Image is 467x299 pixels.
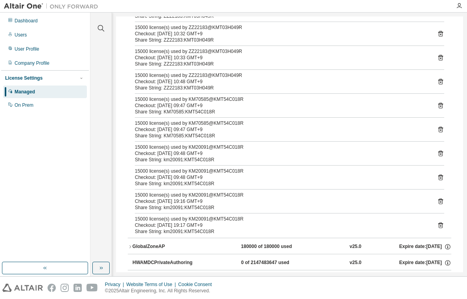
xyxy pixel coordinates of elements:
div: License Settings [5,75,42,81]
div: 15000 license(s) used by KM20091@KMT54C018R [135,192,425,198]
div: Expire date: [DATE] [399,243,451,250]
div: Checkout: [DATE] 09:47 GMT+9 [135,126,425,133]
div: Share String: ZZ22183:KMT03H049R [135,61,425,67]
p: © 2025 Altair Engineering, Inc. All Rights Reserved. [105,288,217,294]
div: Share String: km20091:KMT54C018R [135,180,425,187]
img: facebook.svg [48,284,56,292]
div: 15000 license(s) used by KM70585@KMT54C018R [135,120,425,126]
div: Checkout: [DATE] 10:33 GMT+9 [135,55,425,61]
div: Privacy [105,281,126,288]
div: Share String: ZZ22183:KMT03H049R [135,37,425,43]
button: HWAMDCPrivateExplorerPlus0 of 2147483647 usedv25.0Expire date:[DATE] [132,270,451,288]
div: Cookie Consent [178,281,216,288]
div: Checkout: [DATE] 19:16 GMT+9 [135,198,425,204]
div: Share String: ZZ22183:KMT03H049R [135,85,425,91]
div: Users [15,32,27,38]
div: Company Profile [15,60,50,66]
div: Expire date: [DATE] [399,259,451,266]
div: Checkout: [DATE] 10:32 GMT+9 [135,31,425,37]
div: User Profile [15,46,39,52]
div: Managed [15,89,35,95]
img: instagram.svg [61,284,69,292]
button: GlobalZoneAP180000 of 180000 usedv25.0Expire date:[DATE] [128,238,451,255]
div: 15000 license(s) used by KM70585@KMT54C018R [135,96,425,102]
div: 15000 license(s) used by ZZ22183@KMT03H049R [135,48,425,55]
img: linkedin.svg [74,284,82,292]
img: Altair One [4,2,102,10]
div: Share String: KM70585:KMT54C018R [135,133,425,139]
div: On Prem [15,102,33,108]
div: Share String: KM70585:KMT54C018R [135,109,425,115]
div: 15000 license(s) used by ZZ22183@KMT03H049R [135,72,425,78]
div: Checkout: [DATE] 09:47 GMT+9 [135,102,425,109]
div: 180000 of 180000 used [241,243,312,250]
div: 15000 license(s) used by KM20091@KMT54C018R [135,144,425,150]
div: Checkout: [DATE] 19:17 GMT+9 [135,222,425,228]
div: Checkout: [DATE] 10:48 GMT+9 [135,78,425,85]
div: Checkout: [DATE] 09:48 GMT+9 [135,150,425,157]
img: youtube.svg [86,284,98,292]
div: Share String: km20091:KMT54C018R [135,228,425,235]
div: Checkout: [DATE] 09:48 GMT+9 [135,174,425,180]
div: Website Terms of Use [126,281,178,288]
div: HWAMDCPrivateAuthoring [132,259,203,266]
img: altair_logo.svg [2,284,43,292]
div: GlobalZoneAP [132,243,203,250]
div: 15000 license(s) used by KM20091@KMT54C018R [135,216,425,222]
div: 15000 license(s) used by ZZ22183@KMT03H049R [135,24,425,31]
div: v25.0 [349,243,361,250]
div: 15000 license(s) used by KM20091@KMT54C018R [135,168,425,174]
div: Dashboard [15,18,38,24]
div: v25.0 [349,259,361,266]
div: 0 of 2147483647 used [241,259,312,266]
div: Share String: km20091:KMT54C018R [135,157,425,163]
button: HWAMDCPrivateAuthoring0 of 2147483647 usedv25.0Expire date:[DATE] [132,254,451,272]
div: Share String: km20091:KMT54C018R [135,204,425,211]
